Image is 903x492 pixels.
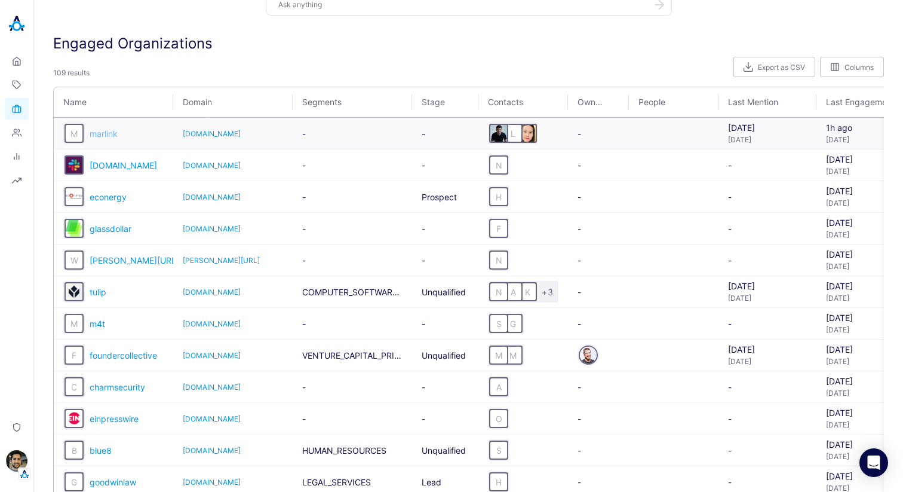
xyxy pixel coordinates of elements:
[412,213,478,245] td: -
[412,149,478,181] td: -
[183,351,283,360] a: [DOMAIN_NAME]
[64,250,79,270] a: organization badge
[183,256,283,265] a: [PERSON_NAME][URL]
[412,340,478,371] td: Unqualified
[302,97,389,107] span: Segments
[728,97,785,107] span: Last Mention
[64,377,84,396] button: C
[490,347,507,363] div: M
[568,371,629,403] td: -
[63,97,142,107] span: Name
[64,314,79,333] a: organization badge
[490,252,507,268] div: N
[64,124,84,143] div: Go to organization's profile
[490,188,507,205] div: H
[718,435,816,466] td: -
[718,308,816,340] td: -
[66,125,82,142] div: M
[490,220,507,237] div: F
[64,472,84,491] button: G
[568,308,629,340] td: -
[412,118,478,149] td: -
[503,346,523,365] button: M
[293,371,412,403] td: -
[728,344,807,355] div: [DATE]
[183,478,283,487] a: [DOMAIN_NAME]
[293,118,412,149] td: -
[568,403,629,435] td: -
[568,435,629,466] td: -
[64,219,79,238] a: organization badge
[64,472,84,491] div: Go to organization's profile
[568,181,629,213] td: -
[64,124,84,143] button: M
[518,124,537,143] button: mary
[183,192,283,201] a: [DOMAIN_NAME]
[90,382,145,392] a: charmsecurity
[64,377,84,396] div: Go to organization's profile
[293,87,412,117] th: Segments
[90,414,139,424] span: einpresswire
[578,97,606,107] span: Owners
[90,477,136,487] span: goodwinlaw
[412,87,478,117] th: Stage
[489,155,508,175] button: N
[293,149,412,181] td: -
[728,357,807,366] div: [DATE]
[90,350,157,360] span: foundercollective
[579,346,598,365] div: Go to person's profile
[64,346,84,365] button: F
[90,160,157,170] a: [DOMAIN_NAME]
[489,187,508,206] button: H
[66,378,82,395] div: C
[412,245,478,276] td: -
[183,319,283,328] a: [DOMAIN_NAME]
[412,371,478,403] td: -
[826,97,896,107] span: Last Engagement
[478,87,568,117] th: Contacts
[90,224,131,234] a: glassdollar
[490,125,507,142] img: Liron Bercovich
[90,319,105,329] a: m4t
[66,410,82,427] img: einpresswire
[5,12,29,36] img: Akooda Logo
[293,245,412,276] td: -
[66,157,82,173] img: email.slackhq.com
[718,213,816,245] td: -
[718,371,816,403] td: -
[538,286,557,298] button: +3
[293,213,412,245] td: -
[64,187,84,206] div: Go to organization's profile
[489,250,508,270] button: N
[503,282,523,301] button: A
[490,442,507,459] div: S
[505,315,521,332] div: G
[412,403,478,435] td: -
[490,378,507,395] div: A
[66,315,82,332] div: M
[629,87,718,117] th: People
[490,410,507,427] div: O
[820,57,884,77] button: Columns
[518,282,537,301] button: K
[90,445,112,456] span: blue8
[183,224,283,233] a: [DOMAIN_NAME]
[412,435,478,466] td: Unqualified
[64,409,84,428] button: einpresswire
[90,192,127,202] a: econergy
[568,276,629,308] td: -
[183,97,275,107] span: Domain
[568,245,629,276] td: -
[66,252,82,268] div: W
[718,87,816,117] th: Last Mention
[293,435,412,466] td: HUMAN_RESOURCES
[64,346,79,365] a: organization badge
[568,118,629,149] td: -
[19,468,30,480] img: Tenant Logo
[503,314,523,333] button: G
[183,129,283,138] a: [DOMAIN_NAME]
[64,314,84,333] button: M
[64,250,84,270] div: Go to organization's profile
